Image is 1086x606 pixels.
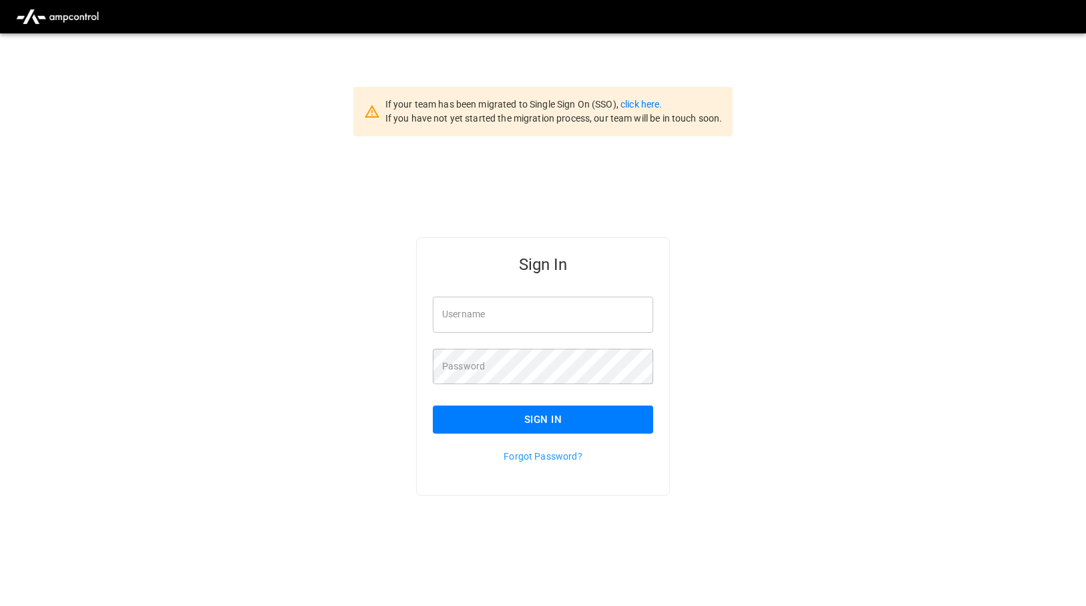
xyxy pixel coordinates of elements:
[433,450,653,463] p: Forgot Password?
[385,113,723,124] span: If you have not yet started the migration process, our team will be in touch soon.
[11,4,104,29] img: ampcontrol.io logo
[620,99,662,110] a: click here.
[433,406,653,434] button: Sign In
[385,99,620,110] span: If your team has been migrated to Single Sign On (SSO),
[433,254,653,275] h5: Sign In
